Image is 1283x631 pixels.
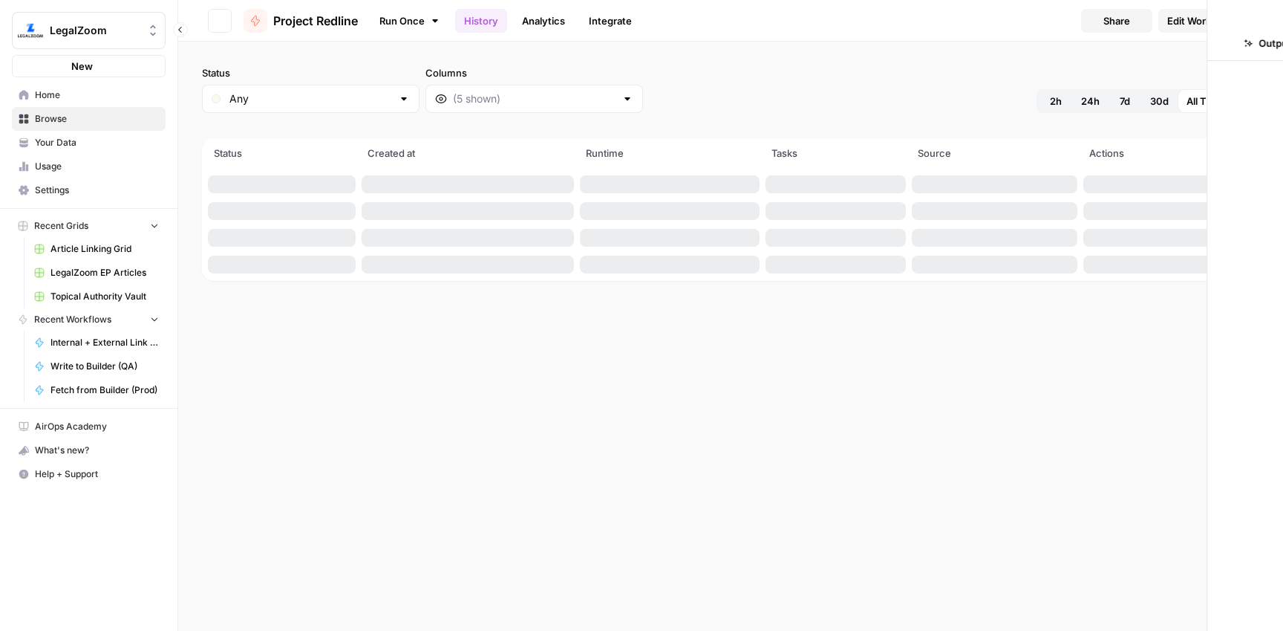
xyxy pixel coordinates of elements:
[12,55,166,77] button: New
[12,439,166,462] button: What's new?
[35,160,159,173] span: Usage
[50,23,140,38] span: LegalZoom
[13,439,165,462] div: What's new?
[17,17,44,44] img: LegalZoom Logo
[35,136,159,149] span: Your Data
[12,131,166,155] a: Your Data
[370,8,449,33] a: Run Once
[35,467,159,481] span: Help + Support
[763,138,909,171] th: Tasks
[27,237,166,261] a: Article Linking Grid
[205,138,359,171] th: Status
[27,355,166,378] a: Write to Builder (QA)
[35,184,159,197] span: Settings
[50,266,159,279] span: LegalZoom EP Articles
[27,331,166,355] a: Internal + External Link Addition
[27,261,166,285] a: LegalZoom EP Articles
[455,9,507,33] a: History
[580,9,641,33] a: Integrate
[27,378,166,402] a: Fetch from Builder (Prod)
[513,9,574,33] a: Analytics
[12,12,166,49] button: Workspace: LegalZoom
[50,384,159,397] span: Fetch from Builder (Prod)
[50,360,159,373] span: Write to Builder (QA)
[12,178,166,202] a: Settings
[12,83,166,107] a: Home
[50,242,159,256] span: Article Linking Grid
[577,138,763,171] th: Runtime
[453,91,616,106] input: (5 shown)
[27,285,166,308] a: Topical Authority Vault
[12,215,166,237] button: Recent Grids
[425,65,643,80] label: Columns
[202,65,419,80] label: Status
[244,9,358,33] a: Project Redline
[50,336,159,349] span: Internal + External Link Addition
[229,91,392,106] input: Any
[359,138,577,171] th: Created at
[12,107,166,131] a: Browse
[12,308,166,331] button: Recent Workflows
[35,420,159,433] span: AirOps Academy
[50,290,159,303] span: Topical Authority Vault
[34,219,88,233] span: Recent Grids
[34,313,111,326] span: Recent Workflows
[35,112,159,126] span: Browse
[12,462,166,486] button: Help + Support
[35,88,159,102] span: Home
[12,155,166,178] a: Usage
[71,59,93,74] span: New
[273,12,358,30] span: Project Redline
[12,415,166,439] a: AirOps Academy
